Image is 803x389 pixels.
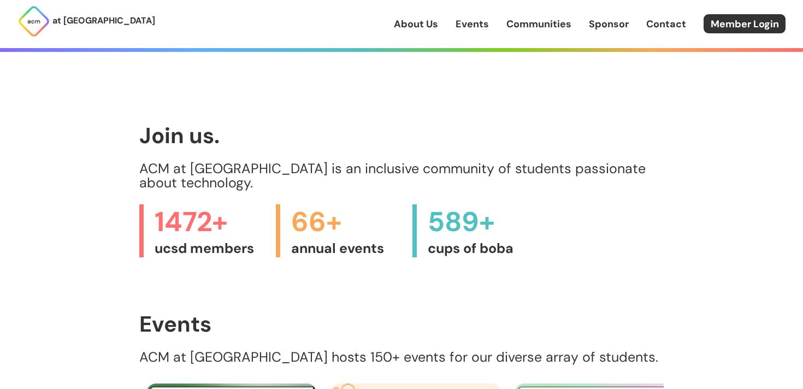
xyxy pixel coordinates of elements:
[589,17,629,31] a: Sponsor
[646,17,686,31] a: Contact
[155,204,265,240] span: 1472+
[394,17,438,31] a: About Us
[506,17,571,31] a: Communities
[139,312,664,336] h1: Events
[17,5,50,38] img: ACM Logo
[428,240,538,257] span: cups of boba
[428,204,538,240] span: 589+
[139,350,664,364] p: ACM at [GEOGRAPHIC_DATA] hosts 150+ events for our diverse array of students.
[456,17,489,31] a: Events
[139,162,664,190] p: ACM at [GEOGRAPHIC_DATA] is an inclusive community of students passionate about technology.
[139,123,664,148] h1: Join us.
[291,240,401,257] span: annual events
[155,240,265,257] span: ucsd members
[52,14,155,28] p: at [GEOGRAPHIC_DATA]
[704,14,786,33] a: Member Login
[291,204,401,240] span: 66+
[17,5,155,38] a: at [GEOGRAPHIC_DATA]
